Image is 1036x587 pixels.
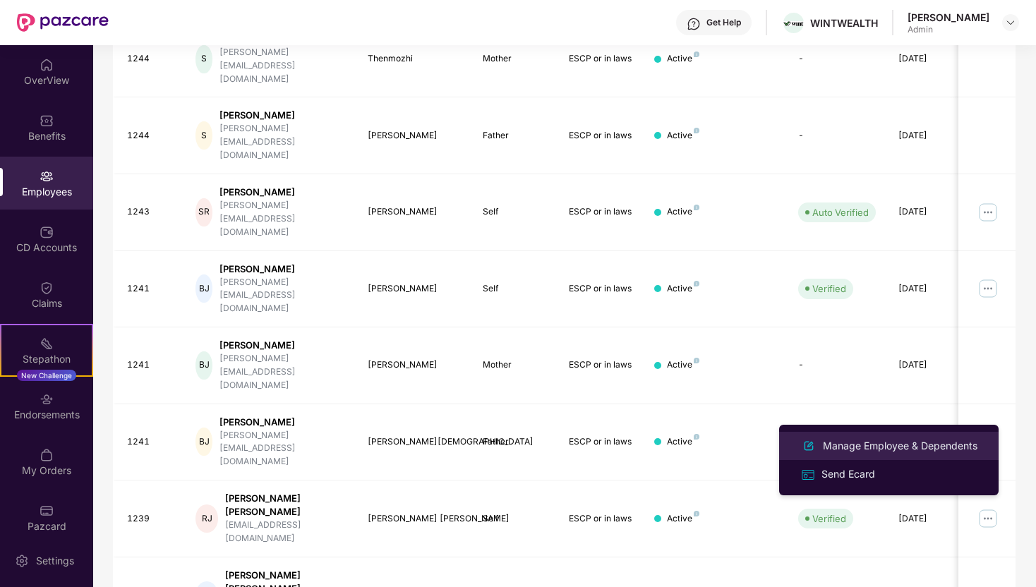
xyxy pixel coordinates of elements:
div: [DATE] [898,512,962,526]
div: [PERSON_NAME][EMAIL_ADDRESS][DOMAIN_NAME] [219,352,345,392]
div: Verified [812,512,846,526]
img: manageButton [977,201,999,224]
div: [PERSON_NAME][EMAIL_ADDRESS][DOMAIN_NAME] [219,429,345,469]
div: [PERSON_NAME] [PERSON_NAME] [368,512,460,526]
div: BJ [195,428,212,456]
div: SR [195,198,212,226]
img: New Pazcare Logo [17,13,109,32]
div: ESCP or in laws [569,358,632,372]
div: Father [483,435,546,449]
div: [PERSON_NAME] [368,205,460,219]
div: Active [667,205,699,219]
div: Auto Verified [812,205,869,219]
div: 1241 [127,358,174,372]
div: S [195,121,212,150]
div: [PERSON_NAME] [219,186,345,199]
img: svg+xml;base64,PHN2ZyB4bWxucz0iaHR0cDovL3d3dy53My5vcmcvMjAwMC9zdmciIHdpZHRoPSIyMSIgaGVpZ2h0PSIyMC... [40,337,54,351]
div: Self [483,205,546,219]
img: svg+xml;base64,PHN2ZyBpZD0iRHJvcGRvd24tMzJ4MzIiIHhtbG5zPSJodHRwOi8vd3d3LnczLm9yZy8yMDAwL3N2ZyIgd2... [1005,17,1016,28]
img: svg+xml;base64,PHN2ZyBpZD0iQ0RfQWNjb3VudHMiIGRhdGEtbmFtZT0iQ0QgQWNjb3VudHMiIHhtbG5zPSJodHRwOi8vd3... [40,225,54,239]
div: [DATE] [898,282,962,296]
div: [PERSON_NAME] [219,262,345,276]
img: svg+xml;base64,PHN2ZyBpZD0iQ2xhaW0iIHhtbG5zPSJodHRwOi8vd3d3LnczLm9yZy8yMDAwL3N2ZyIgd2lkdGg9IjIwIi... [40,281,54,295]
div: Manage Employee & Dependents [820,438,980,454]
div: ESCP or in laws [569,282,632,296]
img: svg+xml;base64,PHN2ZyB4bWxucz0iaHR0cDovL3d3dy53My5vcmcvMjAwMC9zdmciIHdpZHRoPSI4IiBoZWlnaHQ9IjgiIH... [694,128,699,133]
div: ESCP or in laws [569,205,632,219]
div: Father [483,129,546,143]
div: Self [483,512,546,526]
div: ESCP or in laws [569,52,632,66]
div: BJ [195,351,212,380]
div: [PERSON_NAME][EMAIL_ADDRESS][DOMAIN_NAME] [219,276,345,316]
img: svg+xml;base64,PHN2ZyBpZD0iRW5kb3JzZW1lbnRzIiB4bWxucz0iaHR0cDovL3d3dy53My5vcmcvMjAwMC9zdmciIHdpZH... [40,392,54,406]
div: Active [667,129,699,143]
div: 1244 [127,129,174,143]
div: WINTWEALTH [810,16,878,30]
img: svg+xml;base64,PHN2ZyB4bWxucz0iaHR0cDovL3d3dy53My5vcmcvMjAwMC9zdmciIHdpZHRoPSI4IiBoZWlnaHQ9IjgiIH... [694,358,699,363]
div: [PERSON_NAME] [219,339,345,352]
div: [DATE] [898,205,962,219]
div: 1244 [127,52,174,66]
img: svg+xml;base64,PHN2ZyBpZD0iRW1wbG95ZWVzIiB4bWxucz0iaHR0cDovL3d3dy53My5vcmcvMjAwMC9zdmciIHdpZHRoPS... [40,169,54,183]
div: [PERSON_NAME][EMAIL_ADDRESS][DOMAIN_NAME] [219,199,345,239]
td: - [787,327,887,404]
div: 1241 [127,435,174,449]
img: manageButton [977,507,999,530]
div: [DATE] [898,129,962,143]
div: [DATE] [898,358,962,372]
img: svg+xml;base64,PHN2ZyBpZD0iSG9tZSIgeG1sbnM9Imh0dHA6Ly93d3cudzMub3JnLzIwMDAvc3ZnIiB3aWR0aD0iMjAiIG... [40,58,54,72]
div: [EMAIL_ADDRESS][DOMAIN_NAME] [225,519,345,545]
div: ESCP or in laws [569,435,632,449]
div: [PERSON_NAME] [219,416,345,429]
div: Send Ecard [819,466,878,482]
div: [PERSON_NAME][EMAIL_ADDRESS][DOMAIN_NAME] [219,46,345,86]
div: Self [483,282,546,296]
img: Wintlogo.jpg [783,21,804,25]
div: New Challenge [17,370,76,381]
img: svg+xml;base64,PHN2ZyB4bWxucz0iaHR0cDovL3d3dy53My5vcmcvMjAwMC9zdmciIHdpZHRoPSIxNiIgaGVpZ2h0PSIxNi... [800,467,816,483]
img: svg+xml;base64,PHN2ZyB4bWxucz0iaHR0cDovL3d3dy53My5vcmcvMjAwMC9zdmciIHdpZHRoPSI4IiBoZWlnaHQ9IjgiIH... [694,205,699,210]
div: [PERSON_NAME] [PERSON_NAME] [225,492,345,519]
div: Verified [812,282,846,296]
div: Mother [483,358,546,372]
div: Get Help [706,17,741,28]
div: Active [667,282,699,296]
img: svg+xml;base64,PHN2ZyB4bWxucz0iaHR0cDovL3d3dy53My5vcmcvMjAwMC9zdmciIHdpZHRoPSI4IiBoZWlnaHQ9IjgiIH... [694,434,699,440]
img: svg+xml;base64,PHN2ZyB4bWxucz0iaHR0cDovL3d3dy53My5vcmcvMjAwMC9zdmciIHdpZHRoPSI4IiBoZWlnaHQ9IjgiIH... [694,511,699,516]
div: ESCP or in laws [569,129,632,143]
img: svg+xml;base64,PHN2ZyB4bWxucz0iaHR0cDovL3d3dy53My5vcmcvMjAwMC9zdmciIHdpZHRoPSI4IiBoZWlnaHQ9IjgiIH... [694,281,699,286]
img: svg+xml;base64,PHN2ZyBpZD0iUGF6Y2FyZCIgeG1sbnM9Imh0dHA6Ly93d3cudzMub3JnLzIwMDAvc3ZnIiB3aWR0aD0iMj... [40,504,54,518]
div: S [195,45,212,73]
div: Settings [32,554,78,568]
div: ESCP or in laws [569,512,632,526]
div: BJ [195,274,212,303]
div: [DATE] [898,52,962,66]
div: [PERSON_NAME] [219,109,345,122]
div: Active [667,358,699,372]
img: svg+xml;base64,PHN2ZyB4bWxucz0iaHR0cDovL3d3dy53My5vcmcvMjAwMC9zdmciIHhtbG5zOnhsaW5rPSJodHRwOi8vd3... [800,437,817,454]
div: RJ [195,504,217,533]
div: Active [667,512,699,526]
div: [PERSON_NAME] [368,129,460,143]
img: svg+xml;base64,PHN2ZyB4bWxucz0iaHR0cDovL3d3dy53My5vcmcvMjAwMC9zdmciIHdpZHRoPSI4IiBoZWlnaHQ9IjgiIH... [694,52,699,57]
div: Active [667,435,699,449]
div: [PERSON_NAME] [908,11,989,24]
div: 1241 [127,282,174,296]
img: svg+xml;base64,PHN2ZyBpZD0iQmVuZWZpdHMiIHhtbG5zPSJodHRwOi8vd3d3LnczLm9yZy8yMDAwL3N2ZyIgd2lkdGg9Ij... [40,114,54,128]
img: svg+xml;base64,PHN2ZyBpZD0iSGVscC0zMngzMiIgeG1sbnM9Imh0dHA6Ly93d3cudzMub3JnLzIwMDAvc3ZnIiB3aWR0aD... [687,17,701,31]
div: [PERSON_NAME][DEMOGRAPHIC_DATA] [368,435,460,449]
td: - [787,404,887,481]
div: 1239 [127,512,174,526]
div: Mother [483,52,546,66]
div: Thenmozhi [368,52,460,66]
img: svg+xml;base64,PHN2ZyBpZD0iTXlfT3JkZXJzIiBkYXRhLW5hbWU9Ik15IE9yZGVycyIgeG1sbnM9Imh0dHA6Ly93d3cudz... [40,448,54,462]
img: manageButton [977,277,999,300]
div: 1243 [127,205,174,219]
div: [PERSON_NAME][EMAIL_ADDRESS][DOMAIN_NAME] [219,122,345,162]
td: - [787,21,887,98]
td: - [787,97,887,174]
div: Active [667,52,699,66]
div: [PERSON_NAME] [368,282,460,296]
div: [PERSON_NAME] [368,358,460,372]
